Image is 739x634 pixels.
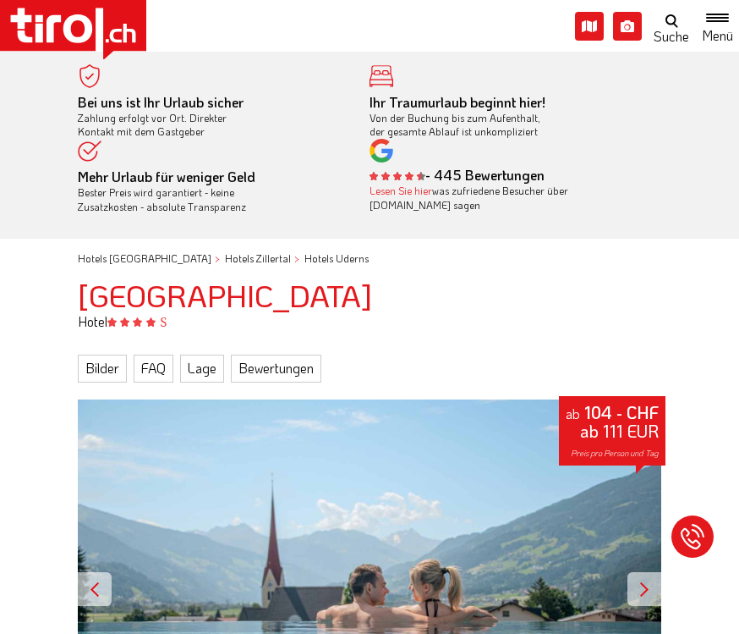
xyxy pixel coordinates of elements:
a: Bewertungen [231,355,321,382]
a: FAQ [134,355,173,382]
a: Lesen Sie hier [369,184,432,197]
div: ab 111 EUR [559,396,665,466]
a: Hotels Uderns [304,251,369,265]
strong: 104 - CHF [584,401,659,423]
b: Ihr Traumurlaub beginnt hier! [369,93,545,111]
div: Zahlung erfolgt vor Ort. Direkter Kontakt mit dem Gastgeber [78,96,344,139]
div: Von der Buchung bis zum Aufenthalt, der gesamte Ablauf ist unkompliziert [369,96,636,139]
a: Lage [180,355,224,382]
i: Fotogalerie [613,12,642,41]
button: Toggle navigation [696,10,739,42]
i: Karte öffnen [575,12,604,41]
b: - 445 Bewertungen [369,166,545,184]
b: Bei uns ist Ihr Urlaub sicher [78,93,244,111]
a: Hotels Zillertal [225,251,291,265]
h1: [GEOGRAPHIC_DATA] [78,278,661,312]
small: ab [566,405,580,422]
a: Hotels [GEOGRAPHIC_DATA] [78,251,211,265]
div: Bester Preis wird garantiert - keine Zusatzkosten - absolute Transparenz [78,170,344,213]
b: Mehr Urlaub für weniger Geld [78,168,255,185]
span: Preis pro Person und Tag [571,448,659,459]
a: Bilder [78,355,127,382]
div: Hotel [65,312,674,331]
img: google [369,139,393,163]
div: was zufriedene Besucher über [DOMAIN_NAME] sagen [369,184,636,212]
